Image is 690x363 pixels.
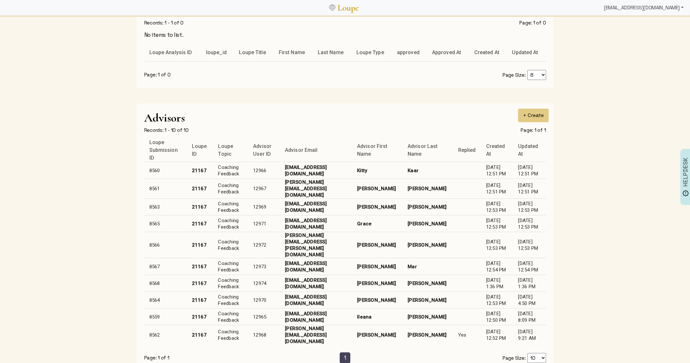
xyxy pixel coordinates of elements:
[352,275,402,292] td: [PERSON_NAME]
[213,292,248,309] td: Coaching Feedback
[144,20,184,26] div: Records: 1 - 1 of 0
[280,215,352,232] td: [EMAIL_ADDRESS][DOMAIN_NAME]
[144,139,187,162] th: Loupe Submission ID
[453,325,481,345] td: Yes
[144,275,187,292] td: 8568
[513,258,546,275] td: [DATE] 12:54 PM
[280,258,352,275] td: [EMAIL_ADDRESS][DOMAIN_NAME]
[402,292,453,309] td: [PERSON_NAME]
[402,309,453,325] td: [PERSON_NAME]
[323,354,326,361] span: «
[280,292,352,309] td: [EMAIL_ADDRESS][DOMAIN_NAME]
[352,199,402,215] td: [PERSON_NAME]
[187,215,213,232] td: 21167
[513,162,546,179] td: [DATE] 12:51 PM
[248,275,280,292] td: 12974
[144,309,187,325] td: 8559
[513,275,546,292] td: [DATE] 1:36 PM
[187,232,213,258] td: 21167
[201,44,234,62] th: loupe_id
[481,292,513,309] td: [DATE] 12:53 PM
[481,162,513,179] td: [DATE] 12:51 PM
[213,215,248,232] td: Coaching Feedback
[248,309,280,325] td: 12965
[248,258,280,275] td: 12973
[601,1,686,14] div: [EMAIL_ADDRESS][DOMAIN_NAME]
[313,44,351,62] th: Last Name
[280,162,352,179] td: [EMAIL_ADDRESS][DOMAIN_NAME]
[352,139,402,162] th: Advisor First Name
[352,162,402,179] td: Kitty
[280,309,352,325] td: [EMAIL_ADDRESS][DOMAIN_NAME]
[513,199,546,215] td: [DATE] 12:53 PM
[248,199,280,215] td: 12969
[481,199,513,215] td: [DATE] 12:53 PM
[187,162,213,179] td: 21167
[187,275,213,292] td: 21167
[234,44,273,62] th: Loupe Title
[453,139,481,162] th: Replied
[402,139,453,162] th: Advisor Last Name
[213,179,248,199] td: Coaching Feedback
[481,258,513,275] td: [DATE] 12:54 PM
[402,162,453,179] td: Kaar
[280,275,352,292] td: [EMAIL_ADDRESS][DOMAIN_NAME]
[481,232,513,258] td: [DATE] 12:53 PM
[427,44,469,62] th: Approved At
[352,292,402,309] td: [PERSON_NAME]
[144,199,187,215] td: 8563
[402,215,453,232] td: [PERSON_NAME]
[495,353,546,363] div: Page Size:
[392,44,427,62] th: approved
[352,179,402,199] td: [PERSON_NAME]
[144,31,546,38] p: No items to list.
[481,179,513,199] td: [DATE] 12:51 PM
[187,199,213,215] td: 21167
[519,20,546,26] div: Page: 1 of 0
[248,292,280,309] td: 12970
[352,215,402,232] td: Grace
[352,309,402,325] td: Ileana
[513,309,546,325] td: [DATE] 8:09 PM
[213,139,248,162] th: Loupe Topic
[495,70,546,80] div: Page Size:
[402,179,453,199] td: [PERSON_NAME]
[481,325,513,345] td: [DATE] 12:52 PM
[513,215,546,232] td: [DATE] 12:53 PM
[280,179,352,199] td: [PERSON_NAME][EMAIL_ADDRESS][DOMAIN_NAME]
[144,69,546,80] nav: Page of Results
[521,127,546,133] div: Page: 1 of 1
[518,109,549,122] button: + Create
[469,44,507,62] th: Created At
[144,111,546,124] h1: Advisors
[144,179,187,199] td: 8561
[280,139,352,162] th: Advisor Email
[352,258,402,275] td: [PERSON_NAME]
[144,258,187,275] td: 8567
[336,2,361,14] a: Loupe
[364,354,368,361] span: »
[352,325,402,345] td: [PERSON_NAME]
[187,139,213,162] th: Loupe ID
[144,162,187,179] td: 8560
[248,325,280,345] td: 12968
[213,258,248,275] td: Coaching Feedback
[213,232,248,258] td: Coaching Feedback
[513,179,546,199] td: [DATE] 12:51 PM
[481,215,513,232] td: [DATE] 12:53 PM
[213,275,248,292] td: Coaching Feedback
[329,5,336,11] img: Loupe Logo
[513,292,546,309] td: [DATE] 4:50 PM
[481,139,513,162] th: Created At
[402,258,453,275] td: Mar
[213,162,248,179] td: Coaching Feedback
[187,258,213,275] td: 21167
[513,139,546,162] th: Updated At
[280,325,352,345] td: [PERSON_NAME][EMAIL_ADDRESS][DOMAIN_NAME]
[144,232,187,258] td: 8566
[144,72,196,78] div: Page: 1 of 0
[280,199,352,215] td: [EMAIL_ADDRESS][DOMAIN_NAME]
[280,232,352,258] td: [PERSON_NAME][EMAIL_ADDRESS][PERSON_NAME][DOMAIN_NAME]
[333,71,336,78] span: «
[402,199,453,215] td: [PERSON_NAME]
